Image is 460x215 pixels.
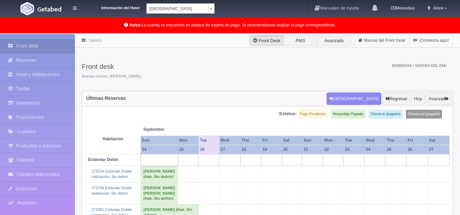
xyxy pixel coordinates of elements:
[92,169,132,179] a: 273234 Estándar Doble/Habitación: Sin definir
[344,145,364,154] th: 23
[279,111,297,117] label: Estatus:
[391,5,415,11] b: Monedas
[141,182,178,204] td: [PERSON_NAME] [PERSON_NAME] (Hab. Sin definir)
[219,136,240,145] th: Wed
[141,136,178,145] th: Sun
[102,137,123,141] strong: Habitación
[219,145,240,154] th: 17
[261,136,282,145] th: Fri
[240,136,261,145] th: Thu
[85,3,140,11] dt: Información del Hotel
[141,166,178,182] td: [PERSON_NAME] (Hab. Sin definir)
[428,145,449,154] th: 27
[82,63,141,70] h3: Front desk
[199,145,219,154] th: 16
[369,110,402,119] label: Check-in (pagado)
[355,34,409,47] a: Manual del Front Desk
[282,136,302,145] th: Sat
[302,145,323,154] th: 21
[426,92,451,105] button: Avanzar
[250,36,284,46] label: Front Desk
[86,96,126,101] h4: Últimas Reservas
[240,145,261,154] th: 18
[382,92,410,105] button: Regresar
[88,157,118,162] b: Estándar Doble
[282,145,302,154] th: 20
[331,110,365,119] label: Hospedaje Pagado
[392,64,447,68] span: Ingresos / Ventas del día
[298,110,328,119] label: Pago Pendiente
[364,136,385,145] th: Wed
[178,136,199,145] th: Mon
[129,23,142,28] b: Aviso:
[146,3,215,14] a: [GEOGRAPHIC_DATA]
[406,110,442,119] label: Check-out (pagado)
[82,74,141,79] span: Buenas noches, [PERSON_NAME].
[431,5,443,11] span: Alice
[323,136,344,145] th: Mon
[385,136,406,145] th: Thu
[302,136,323,145] th: Sun
[385,145,406,154] th: 25
[364,145,385,154] th: 24
[149,4,205,14] span: [GEOGRAPHIC_DATA]
[409,34,453,47] a: ¡Comienza aquí!
[317,36,351,46] label: Avanzado
[323,145,344,154] th: 22
[141,145,178,154] th: 14
[37,6,61,12] img: Getabed
[88,38,101,43] a: Tablero
[261,145,282,154] th: 19
[92,186,132,195] a: 272709 Estándar Doble/Habitación: Sin definir
[143,127,196,132] span: September
[411,92,425,105] button: Hoy
[428,136,449,145] th: Sat
[327,92,381,105] button: [GEOGRAPHIC_DATA]
[283,36,317,46] label: PMS
[20,2,34,15] img: Getabed
[199,136,219,145] th: Tue
[406,145,428,154] th: 26
[406,136,428,145] th: Fri
[344,136,364,145] th: Tue
[178,145,199,154] th: 15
